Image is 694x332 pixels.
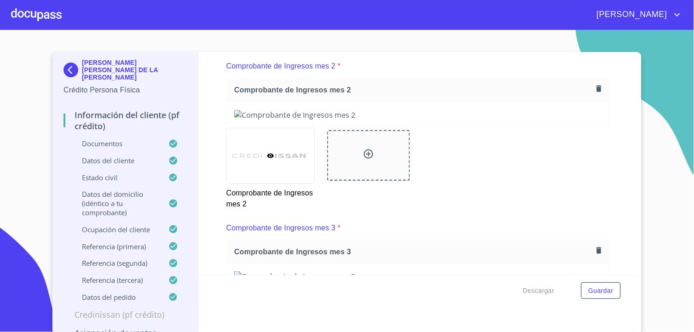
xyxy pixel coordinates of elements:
[64,242,168,251] p: Referencia (primera)
[64,139,168,148] p: Documentos
[523,285,555,297] span: Descargar
[226,184,314,210] p: Comprobante de Ingresos mes 2
[234,247,593,257] span: Comprobante de Ingresos mes 3
[64,173,168,182] p: Estado Civil
[234,85,593,95] span: Comprobante de Ingresos mes 2
[64,59,187,85] div: [PERSON_NAME] [PERSON_NAME] DE LA [PERSON_NAME]
[64,63,82,77] img: Docupass spot blue
[226,223,335,234] p: Comprobante de Ingresos mes 3
[234,271,601,281] img: Comprobante de Ingresos mes 3
[64,258,168,268] p: Referencia (segunda)
[64,225,168,234] p: Ocupación del Cliente
[520,282,558,299] button: Descargar
[590,7,672,22] span: [PERSON_NAME]
[82,59,187,81] p: [PERSON_NAME] [PERSON_NAME] DE LA [PERSON_NAME]
[581,282,621,299] button: Guardar
[64,275,168,285] p: Referencia (tercera)
[64,85,187,96] p: Crédito Persona Física
[226,61,335,72] p: Comprobante de Ingresos mes 2
[64,109,187,132] p: Información del cliente (PF crédito)
[64,309,187,320] p: Credinissan (PF crédito)
[589,285,613,297] span: Guardar
[64,292,168,302] p: Datos del pedido
[234,110,601,120] img: Comprobante de Ingresos mes 2
[64,189,168,217] p: Datos del domicilio (idéntico a tu comprobante)
[64,156,168,165] p: Datos del cliente
[590,7,683,22] button: account of current user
